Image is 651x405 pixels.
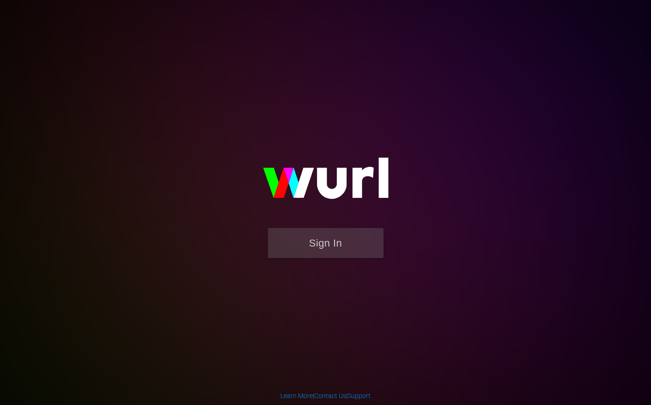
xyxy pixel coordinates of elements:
[233,138,418,228] img: wurl-logo-on-black-223613ac3d8ba8fe6dc639794a292ebdb59501304c7dfd60c99c58986ef67473.svg
[280,392,313,399] a: Learn More
[268,228,384,258] button: Sign In
[314,392,346,399] a: Contact Us
[347,392,371,399] a: Support
[280,391,371,400] div: | |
